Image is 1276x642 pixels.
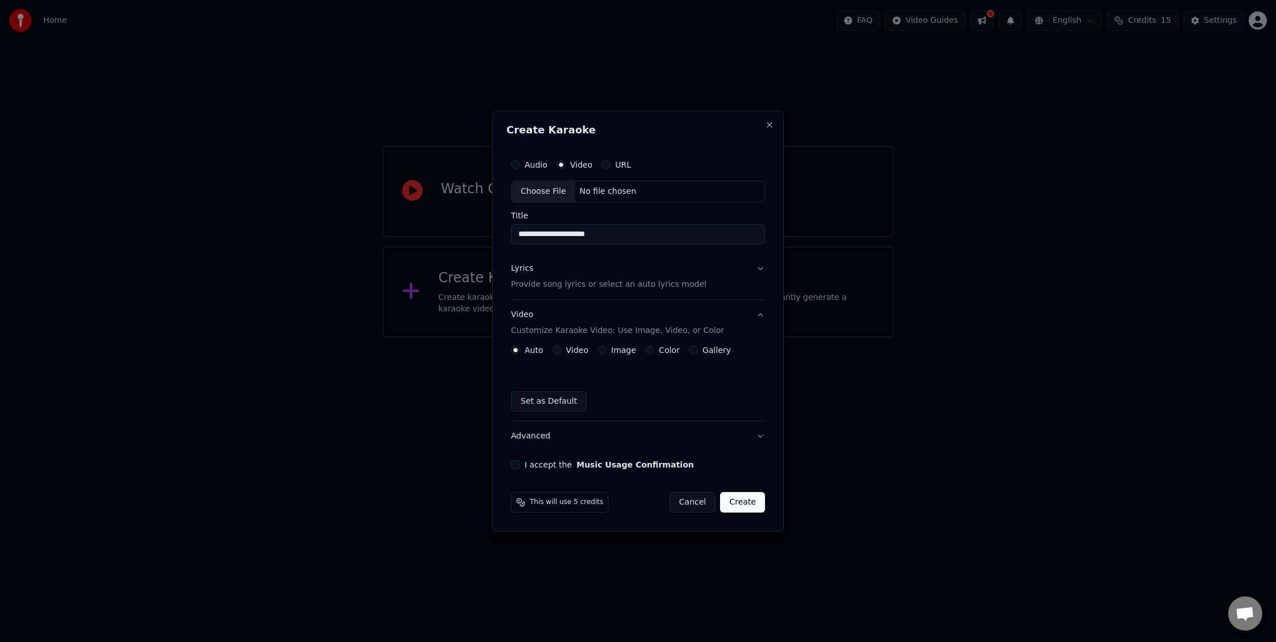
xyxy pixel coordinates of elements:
div: Lyrics [511,263,533,274]
p: Provide song lyrics or select an auto lyrics model [511,279,706,290]
label: Video [566,346,588,354]
div: No file chosen [575,186,641,197]
label: Title [511,212,765,220]
label: I accept the [525,461,694,469]
h2: Create Karaoke [506,125,770,135]
label: Video [570,161,592,169]
label: Gallery [702,346,731,354]
div: Choose File [512,181,575,202]
button: VideoCustomize Karaoke Video: Use Image, Video, or Color [511,300,765,346]
label: Image [611,346,636,354]
div: VideoCustomize Karaoke Video: Use Image, Video, or Color [511,346,765,421]
button: I accept the [576,461,694,469]
p: Customize Karaoke Video: Use Image, Video, or Color [511,325,724,336]
label: Auto [525,346,543,354]
button: Set as Default [511,391,587,412]
button: Advanced [511,421,765,451]
label: Color [659,346,680,354]
button: Create [720,492,765,513]
div: Video [511,309,724,336]
span: This will use 5 credits [530,498,603,507]
button: LyricsProvide song lyrics or select an auto lyrics model [511,254,765,299]
button: Cancel [669,492,715,513]
label: Audio [525,161,547,169]
label: URL [615,161,631,169]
